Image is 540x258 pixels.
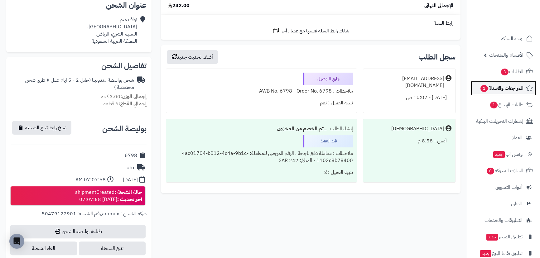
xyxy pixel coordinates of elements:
div: ملاحظات : معاملة دفع ناجحة ، الرقم المرجعي للمعاملة: 4ac01704-b012-4c4a-9b1c-1102c8b78400 - المبل... [170,147,353,167]
div: shipmentCreated [DATE] 07:07:58 [75,189,142,203]
div: إنشاء الطلب .... [170,123,353,135]
a: تطبيق المتجرجديد [471,229,536,244]
span: شارك رابط السلة نفسها مع عميل آخر [281,27,349,35]
a: السلات المتروكة0 [471,163,536,178]
span: 3 [501,69,509,75]
span: الإجمالي النهائي [424,2,453,9]
b: تم الخصم من المخزون [277,125,324,132]
span: جديد [493,151,505,158]
strong: إجمالي الوزن: [120,93,147,100]
div: 6798 [125,152,137,159]
div: [DEMOGRAPHIC_DATA] [391,125,444,132]
span: 1 [490,102,498,108]
span: المراجعات والأسئلة [480,84,523,93]
span: 1 [480,85,488,92]
div: 07:07:58 AM [75,176,106,184]
h2: عنوان الشحن [11,2,147,9]
a: أدوات التسويق [471,180,536,195]
small: 3.00 كجم [100,93,147,100]
a: المراجعات والأسئلة1 [471,81,536,96]
span: 242.00 [168,2,190,9]
span: الأقسام والمنتجات [489,51,523,60]
div: تنبيه العميل : لا [170,166,353,179]
button: أضف تحديث جديد [167,50,218,64]
a: الطلبات3 [471,64,536,79]
span: التقارير [511,199,523,208]
span: طلبات الإرجاع [489,100,523,109]
span: إشعارات التحويلات البنكية [476,117,523,126]
h2: تفاصيل الشحن [11,62,147,69]
strong: إجمالي القطع: [118,100,147,107]
div: [DATE] [123,176,138,184]
span: وآتس آب [493,150,523,159]
a: طباعة بوليصة الشحن [10,225,146,238]
div: أمس - 8:58 م [367,135,451,147]
a: طلبات الإرجاع1 [471,97,536,112]
a: شارك رابط السلة نفسها مع عميل آخر [272,27,349,35]
span: تطبيق نقاط البيع [479,249,523,258]
button: نسخ رابط تتبع الشحنة [12,121,71,135]
a: العملاء [471,130,536,145]
span: الطلبات [500,67,523,76]
span: رقم الشحنة: 50479122901 [42,210,101,217]
div: Open Intercom Messenger [9,234,24,249]
span: لوحة التحكم [500,34,523,43]
a: إشعارات التحويلات البنكية [471,114,536,129]
div: جاري التوصيل [303,73,353,85]
div: تنبيه العميل : نعم [170,97,353,109]
span: شركة الشحن : aramex [102,210,147,217]
small: 6 قطعة [104,100,147,107]
strong: حالة الشحنة : [114,189,142,196]
a: وآتس آبجديد [471,147,536,162]
span: العملاء [510,133,523,142]
a: التطبيقات والخدمات [471,213,536,228]
span: جديد [486,234,498,241]
span: ( طرق شحن مخصصة ) [25,76,134,91]
div: [EMAIL_ADDRESS][DOMAIN_NAME] [367,75,444,89]
div: قيد التنفيذ [303,135,353,147]
span: أدوات التسويق [495,183,523,192]
div: [DATE] - 10:07 ص [367,92,451,104]
div: oto [127,164,134,171]
span: التطبيقات والخدمات [485,216,523,225]
span: السلات المتروكة [486,166,523,175]
a: التقارير [471,196,536,211]
div: رابط السلة [163,20,458,27]
span: تطبيق المتجر [486,232,523,241]
h3: سجل الطلب [418,53,456,61]
span: الغاء الشحنة [10,241,77,255]
a: لوحة التحكم [471,31,536,46]
div: ملاحظات : AWB No. 6798 - Order No. 6798 [170,85,353,97]
span: نسخ رابط تتبع الشحنة [25,124,66,131]
a: تتبع الشحنة [79,241,146,255]
h2: بوليصة الشحن [102,125,147,132]
div: شحن بواسطة مندوبينا (خلال 2 - 5 ايام عمل ) [11,77,134,91]
span: 0 [487,168,494,174]
span: جديد [480,250,491,257]
strong: آخر تحديث : [117,196,142,203]
div: , [11,210,147,225]
div: نواف ميم [GEOGRAPHIC_DATA]، النسيم الشرقي، الرياض المملكة العربية السعودية [87,16,137,45]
